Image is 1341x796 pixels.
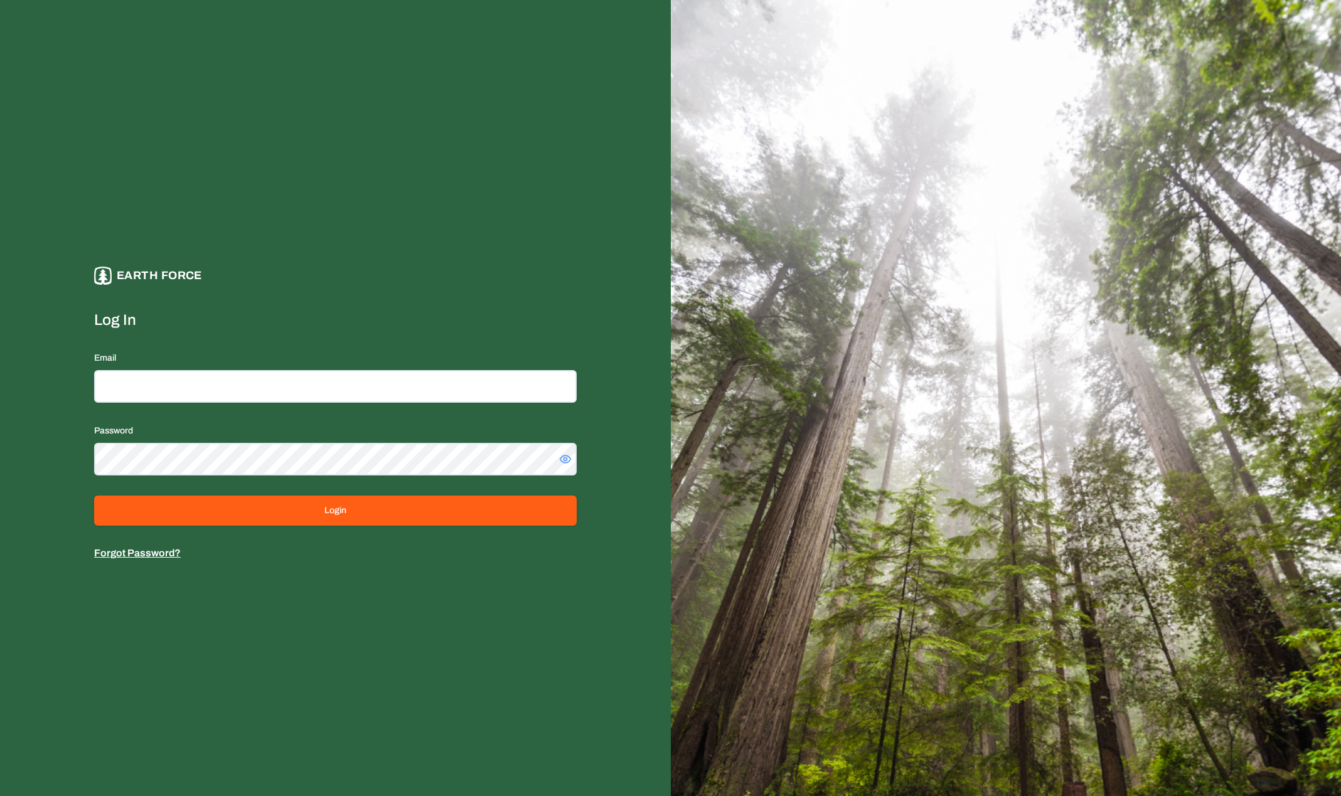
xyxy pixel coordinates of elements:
label: Log In [94,310,577,330]
button: Login [94,496,577,526]
p: Forgot Password? [94,546,577,561]
label: Email [94,353,116,363]
label: Password [94,426,133,435]
img: earthforce-logo-white-uG4MPadI.svg [94,267,112,285]
p: Earth force [117,267,202,285]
